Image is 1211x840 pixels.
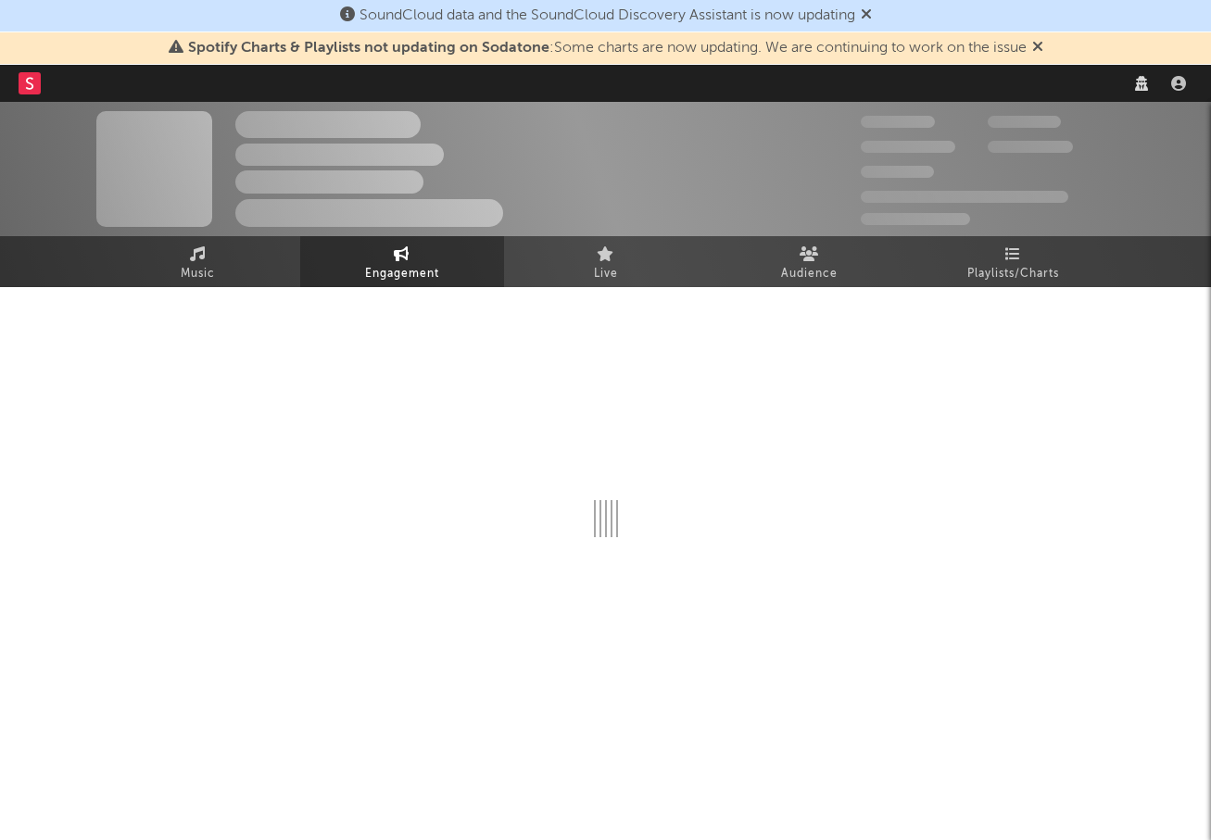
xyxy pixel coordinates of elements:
a: Music [96,236,300,287]
a: Engagement [300,236,504,287]
a: Live [504,236,708,287]
span: 100,000 [861,166,934,178]
span: Dismiss [1032,41,1043,56]
span: Dismiss [861,8,872,23]
span: : Some charts are now updating. We are continuing to work on the issue [188,41,1027,56]
span: 300,000 [861,116,935,128]
span: 50,000,000 Monthly Listeners [861,191,1068,203]
a: Audience [708,236,912,287]
span: Playlists/Charts [967,263,1059,285]
span: 50,000,000 [861,141,955,153]
span: Music [181,263,215,285]
span: 1,000,000 [988,141,1073,153]
span: Audience [781,263,838,285]
span: Engagement [365,263,439,285]
span: 100,000 [988,116,1061,128]
span: SoundCloud data and the SoundCloud Discovery Assistant is now updating [360,8,855,23]
a: Playlists/Charts [912,236,1116,287]
span: Live [594,263,618,285]
span: Spotify Charts & Playlists not updating on Sodatone [188,41,549,56]
span: Jump Score: 85.0 [861,213,970,225]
